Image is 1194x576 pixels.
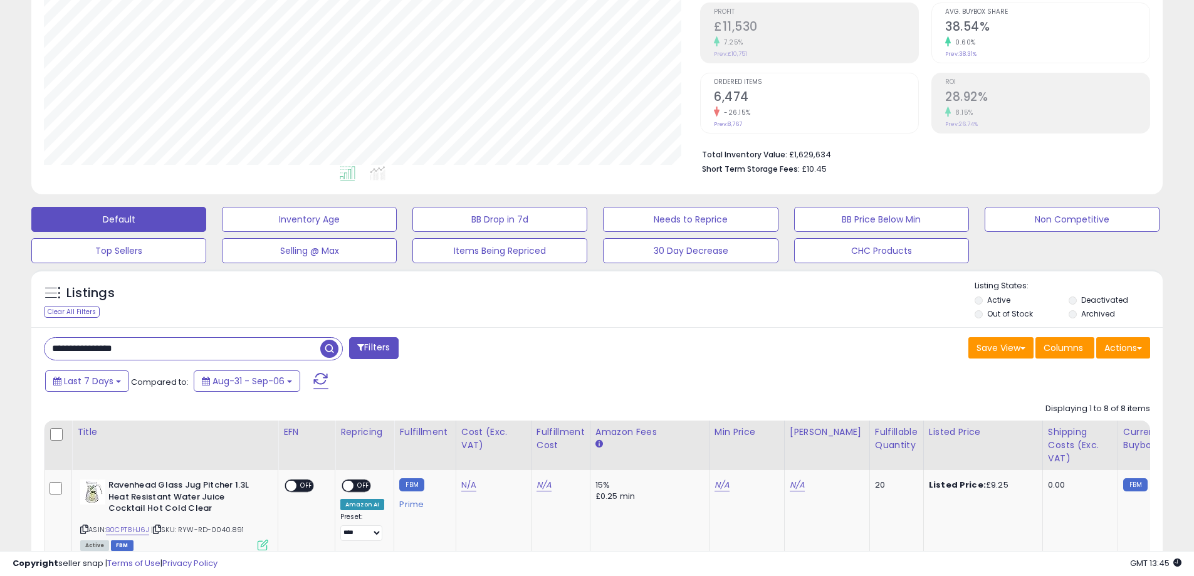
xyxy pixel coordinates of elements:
span: 2025-09-14 13:45 GMT [1130,557,1181,569]
div: [PERSON_NAME] [790,426,864,439]
div: Cost (Exc. VAT) [461,426,526,452]
button: Non Competitive [985,207,1160,232]
small: FBM [399,478,424,491]
button: Needs to Reprice [603,207,778,232]
span: Compared to: [131,376,189,388]
button: Items Being Repriced [412,238,587,263]
small: Prev: 26.74% [945,120,978,128]
div: £9.25 [929,479,1033,491]
b: Short Term Storage Fees: [702,164,800,174]
div: Amazon Fees [595,426,704,439]
label: Active [987,295,1010,305]
h5: Listings [66,285,115,302]
div: Prime [399,495,446,510]
small: 0.60% [951,38,976,47]
span: Aug-31 - Sep-06 [212,375,285,387]
h2: 38.54% [945,19,1149,36]
div: Title [77,426,273,439]
div: 20 [875,479,914,491]
span: Avg. Buybox Share [945,9,1149,16]
span: Ordered Items [714,79,918,86]
div: Amazon AI [340,499,384,510]
span: OFF [353,481,374,491]
button: Top Sellers [31,238,206,263]
div: Listed Price [929,426,1037,439]
p: Listing States: [975,280,1163,292]
small: Prev: 8,767 [714,120,742,128]
b: Listed Price: [929,479,986,491]
button: Last 7 Days [45,370,129,392]
button: Actions [1096,337,1150,359]
button: BB Drop in 7d [412,207,587,232]
div: 0.00 [1048,479,1108,491]
img: 41++VVoOGAL._SL40_.jpg [80,479,105,505]
h2: 28.92% [945,90,1149,107]
div: Fulfillment Cost [537,426,585,452]
button: Filters [349,337,398,359]
a: N/A [790,479,805,491]
button: Save View [968,337,1034,359]
a: Privacy Policy [162,557,217,569]
small: -26.15% [720,108,751,117]
button: BB Price Below Min [794,207,969,232]
div: Repricing [340,426,389,439]
div: Displaying 1 to 8 of 8 items [1045,403,1150,415]
strong: Copyright [13,557,58,569]
button: Selling @ Max [222,238,397,263]
small: FBM [1123,478,1148,491]
a: N/A [715,479,730,491]
small: 7.25% [720,38,743,47]
div: Min Price [715,426,779,439]
a: B0CPT8HJ6J [106,525,149,535]
small: Amazon Fees. [595,439,603,450]
div: Shipping Costs (Exc. VAT) [1048,426,1113,465]
li: £1,629,634 [702,146,1141,161]
div: EFN [283,426,330,439]
span: OFF [296,481,317,491]
button: CHC Products [794,238,969,263]
div: Fulfillable Quantity [875,426,918,452]
div: Clear All Filters [44,306,100,318]
span: ROI [945,79,1149,86]
button: Inventory Age [222,207,397,232]
button: 30 Day Decrease [603,238,778,263]
label: Archived [1081,308,1115,319]
div: Current Buybox Price [1123,426,1188,452]
small: Prev: £10,751 [714,50,747,58]
div: seller snap | | [13,558,217,570]
h2: £11,530 [714,19,918,36]
span: Last 7 Days [64,375,113,387]
div: 15% [595,479,699,491]
div: Fulfillment [399,426,450,439]
button: Default [31,207,206,232]
a: N/A [461,479,476,491]
b: Ravenhead Glass Jug Pitcher 1.3L Heat Resistant Water Juice Cocktail Hot Cold Clear [108,479,261,518]
div: Preset: [340,513,384,541]
span: | SKU: RYW-RD-0040.891 [151,525,244,535]
small: Prev: 38.31% [945,50,977,58]
label: Out of Stock [987,308,1033,319]
span: £10.45 [802,163,827,175]
label: Deactivated [1081,295,1128,305]
b: Total Inventory Value: [702,149,787,160]
a: Terms of Use [107,557,160,569]
small: 8.15% [951,108,973,117]
span: Columns [1044,342,1083,354]
div: £0.25 min [595,491,699,502]
span: Profit [714,9,918,16]
button: Columns [1035,337,1094,359]
h2: 6,474 [714,90,918,107]
a: N/A [537,479,552,491]
button: Aug-31 - Sep-06 [194,370,300,392]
